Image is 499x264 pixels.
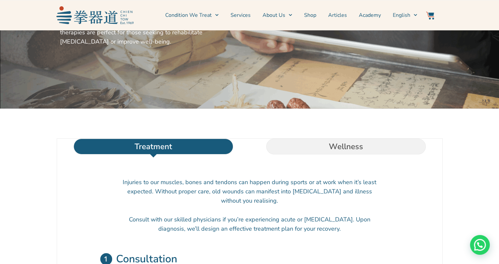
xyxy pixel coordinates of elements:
a: Articles [328,7,347,23]
span: English [393,11,410,19]
a: English [393,7,417,23]
nav: Menu [137,7,417,23]
p: Injuries to our muscles, bones and tendons can happen during sports or at work when it’s least ex... [123,178,377,205]
a: Academy [359,7,381,23]
a: About Us [263,7,292,23]
a: Services [231,7,251,23]
img: Website Icon-03 [426,12,434,19]
p: Consult with our skilled physicians if you’re experiencing acute or [MEDICAL_DATA]. Upon diagnosi... [123,215,377,233]
a: Condition We Treat [165,7,219,23]
a: Shop [304,7,316,23]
